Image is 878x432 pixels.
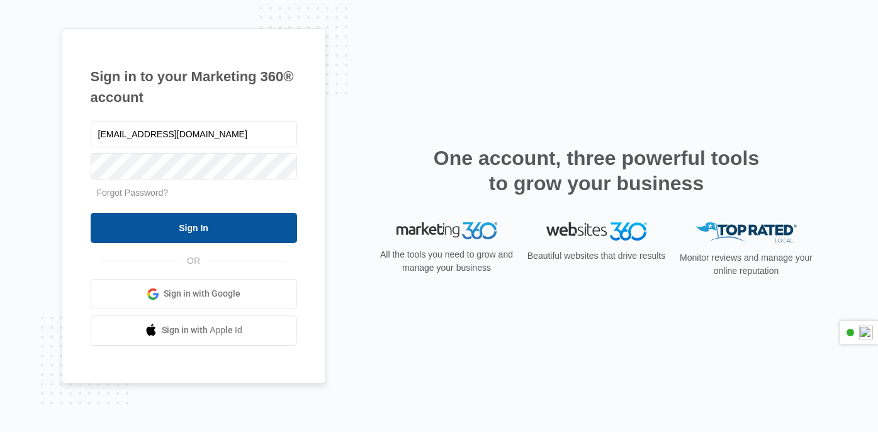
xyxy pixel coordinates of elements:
[546,222,647,241] img: Websites 360
[397,222,497,240] img: Marketing 360
[696,222,797,243] img: Top Rated Local
[91,279,297,309] a: Sign in with Google
[676,251,817,278] p: Monitor reviews and manage your online reputation
[526,249,667,263] p: Beautiful websites that drive results
[430,145,763,196] h2: One account, three powerful tools to grow your business
[91,315,297,346] a: Sign in with Apple Id
[91,213,297,243] input: Sign In
[91,121,297,147] input: Email
[376,248,517,275] p: All the tools you need to grow and manage your business
[178,254,209,268] span: OR
[91,66,297,108] h1: Sign in to your Marketing 360® account
[97,188,169,198] a: Forgot Password?
[162,324,242,337] span: Sign in with Apple Id
[164,287,240,300] span: Sign in with Google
